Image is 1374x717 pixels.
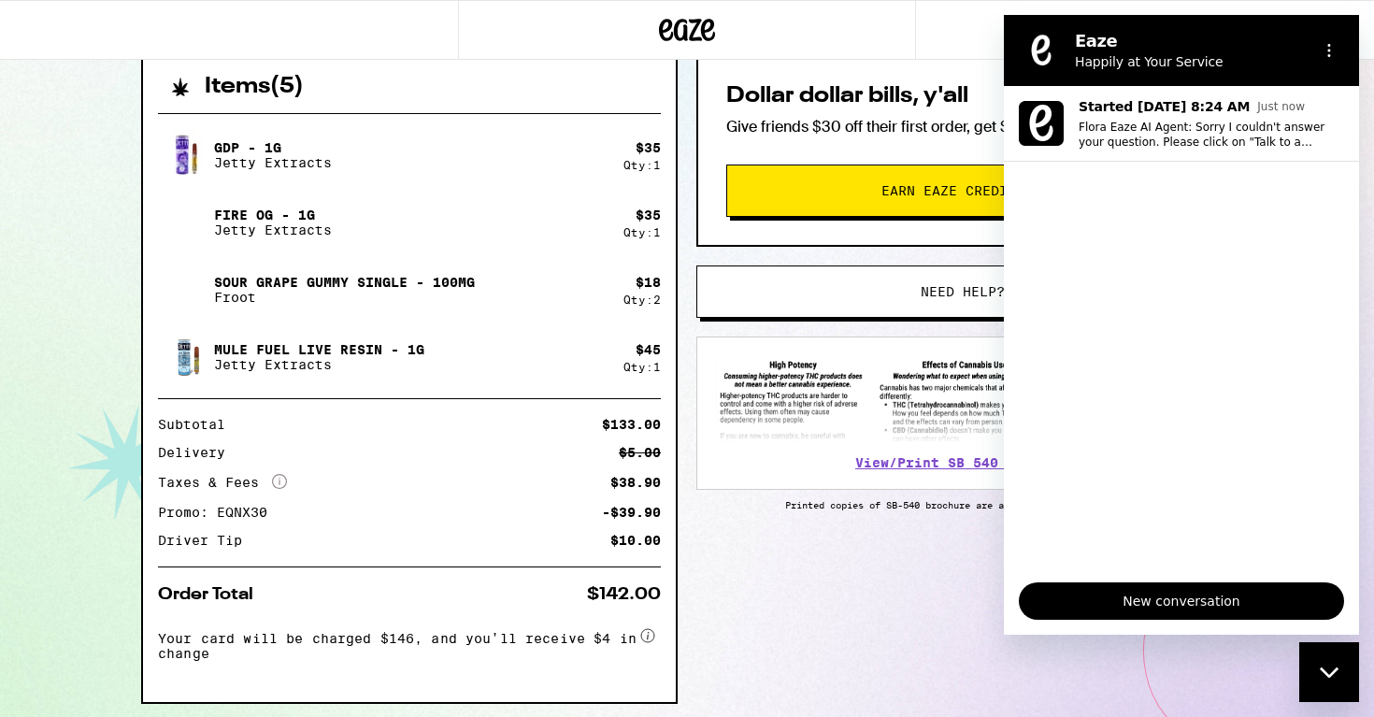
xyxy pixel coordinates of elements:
span: Need help? [921,285,1005,298]
a: View/Print SB 540 Brochure [855,455,1074,470]
div: $142.00 [587,586,661,603]
p: Mule Fuel Live Resin - 1g [214,342,424,357]
div: -$39.90 [602,506,661,519]
p: Jetty Extracts [214,357,424,372]
div: Qty: 1 [623,159,661,171]
span: Your card will be charged $146, and you’ll receive $4 in change [158,624,637,661]
img: Fire OG - 1g [158,196,210,249]
p: Froot [214,290,475,305]
div: $ 45 [636,342,661,357]
img: SB 540 Brochure preview [716,356,1213,443]
img: Mule Fuel Live Resin - 1g [158,331,210,383]
p: Jetty Extracts [214,222,332,237]
div: $ 18 [636,275,661,290]
button: Earn Eaze Credit [726,165,1203,217]
iframe: Button to launch messaging window, conversation in progress [1299,642,1359,702]
div: Promo: EQNX30 [158,506,280,519]
div: Qty: 1 [623,361,661,373]
div: Delivery [158,446,238,459]
h2: Dollar dollar bills, y'all [726,85,1203,108]
div: $10.00 [610,534,661,547]
div: Order Total [158,586,266,603]
button: Need help? [696,265,1229,318]
p: Fire OG - 1g [214,208,332,222]
div: Driver Tip [158,534,255,547]
div: $133.00 [602,418,661,431]
p: Printed copies of SB-540 brochure are available with your driver [696,499,1233,510]
iframe: Messaging window [1004,15,1359,635]
p: Jetty Extracts [214,155,332,170]
div: $5.00 [619,446,661,459]
p: Give friends $30 off their first order, get $40 credit for yourself! [726,117,1203,136]
span: Earn Eaze Credit [881,184,1016,197]
div: $ 35 [636,208,661,222]
div: Qty: 2 [623,294,661,306]
div: $38.90 [610,476,661,489]
img: GDP - 1g [158,129,210,181]
p: Sour Grape Gummy Single - 100mg [214,275,475,290]
img: Sour Grape Gummy Single - 100mg [158,264,210,316]
div: $ 35 [636,140,661,155]
div: Subtotal [158,418,238,431]
h2: Items ( 5 ) [205,76,304,98]
div: Taxes & Fees [158,474,287,491]
div: Qty: 1 [623,226,661,238]
p: GDP - 1g [214,140,332,155]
